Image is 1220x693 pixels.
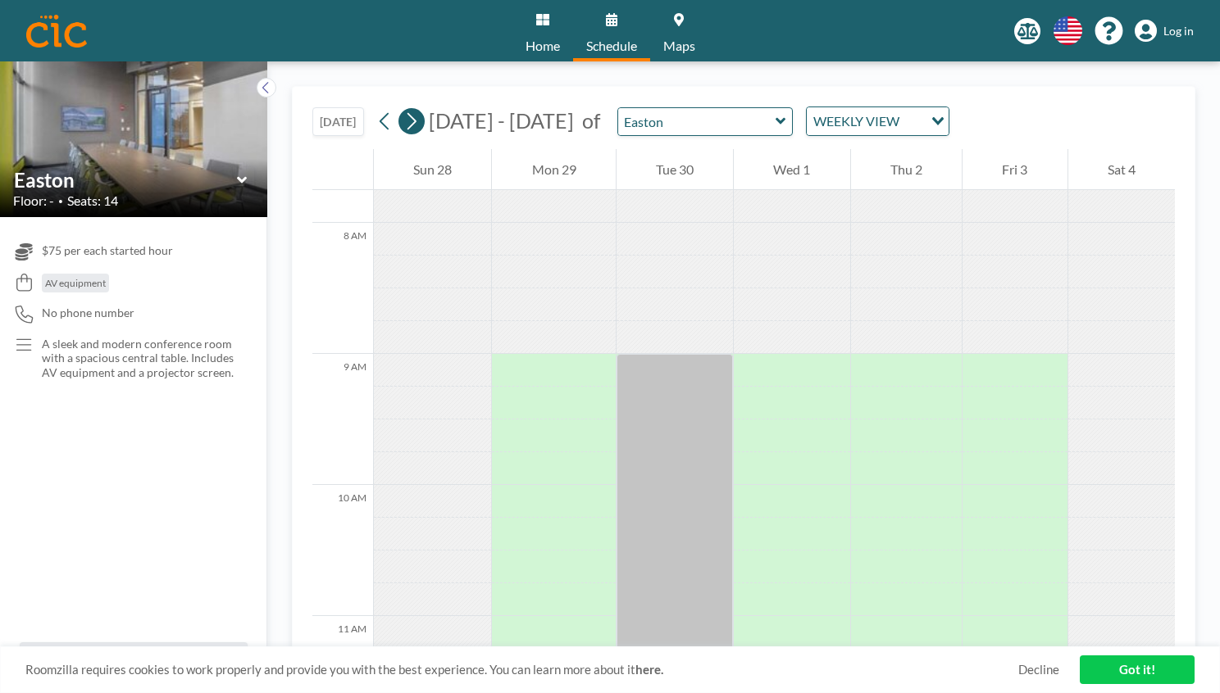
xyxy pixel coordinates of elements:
[617,149,733,190] div: Tue 30
[1080,655,1195,684] a: Got it!
[429,108,574,133] span: [DATE] - [DATE]
[374,149,491,190] div: Sun 28
[526,39,560,52] span: Home
[45,277,106,289] span: AV equipment
[586,39,637,52] span: Schedule
[582,108,600,134] span: of
[1018,662,1059,677] a: Decline
[851,149,962,190] div: Thu 2
[1135,20,1194,43] a: Log in
[42,243,173,258] span: $75 per each started hour
[14,168,237,192] input: Easton
[734,149,849,190] div: Wed 1
[20,642,248,673] button: All resources
[67,192,118,209] span: Seats: 14
[42,306,134,320] span: No phone number
[635,662,663,677] a: here.
[618,108,776,135] input: Easton
[42,337,234,380] p: A sleek and modern conference room with a spacious central table. Includes AV equipment and a pro...
[312,354,373,485] div: 9 AM
[492,149,615,190] div: Mon 29
[25,662,1018,677] span: Roomzilla requires cookies to work properly and provide you with the best experience. You can lea...
[13,192,54,209] span: Floor: -
[810,111,903,132] span: WEEKLY VIEW
[663,39,695,52] span: Maps
[58,196,63,206] span: •
[807,107,949,135] div: Search for option
[312,107,364,136] button: [DATE]
[312,223,373,354] div: 8 AM
[312,485,373,616] div: 10 AM
[26,15,87,48] img: organization-logo
[963,149,1067,190] div: Fri 3
[1163,24,1194,38] span: Log in
[904,111,922,132] input: Search for option
[1068,149,1175,190] div: Sat 4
